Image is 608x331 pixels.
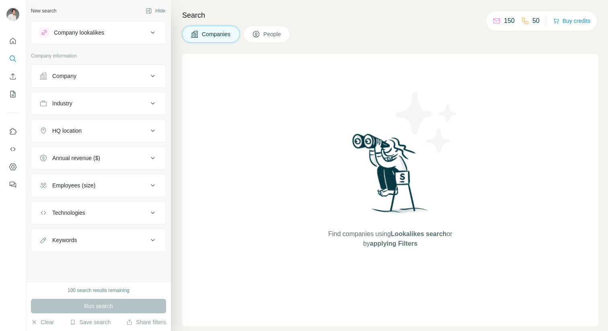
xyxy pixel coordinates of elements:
div: Company lookalikes [54,29,104,37]
button: Buy credits [553,15,590,27]
p: 50 [532,16,540,26]
div: Company [52,72,76,80]
span: Lookalikes search [391,230,447,237]
span: applying Filters [370,240,417,247]
p: Company information [31,52,166,60]
button: Use Surfe on LinkedIn [6,124,19,139]
button: Share filters [126,318,166,326]
button: Enrich CSV [6,69,19,84]
button: Save search [70,318,111,326]
h4: Search [182,10,598,21]
button: Clear [31,318,54,326]
div: Employees (size) [52,181,95,189]
div: Annual revenue ($) [52,154,100,162]
button: Technologies [31,203,166,222]
div: Keywords [52,236,77,244]
span: Find companies using or by [326,229,454,249]
img: Avatar [6,8,19,21]
button: Quick start [6,34,19,48]
button: Company [31,66,166,86]
span: People [263,30,282,38]
button: Company lookalikes [31,23,166,42]
p: 150 [504,16,515,26]
div: Industry [52,99,72,107]
button: Use Surfe API [6,142,19,156]
img: Surfe Illustration - Woman searching with binoculars [349,132,432,221]
button: HQ location [31,121,166,140]
button: Annual revenue ($) [31,148,166,168]
button: My lists [6,87,19,101]
button: Employees (size) [31,176,166,195]
div: 100 search results remaining [68,287,129,294]
button: Keywords [31,230,166,250]
button: Dashboard [6,160,19,174]
button: Industry [31,94,166,113]
div: HQ location [52,127,82,135]
div: Technologies [52,209,85,217]
button: Feedback [6,177,19,192]
img: Surfe Illustration - Stars [390,86,463,158]
button: Search [6,51,19,66]
div: New search [31,7,56,14]
span: Companies [202,30,231,38]
button: Hide [140,5,171,17]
